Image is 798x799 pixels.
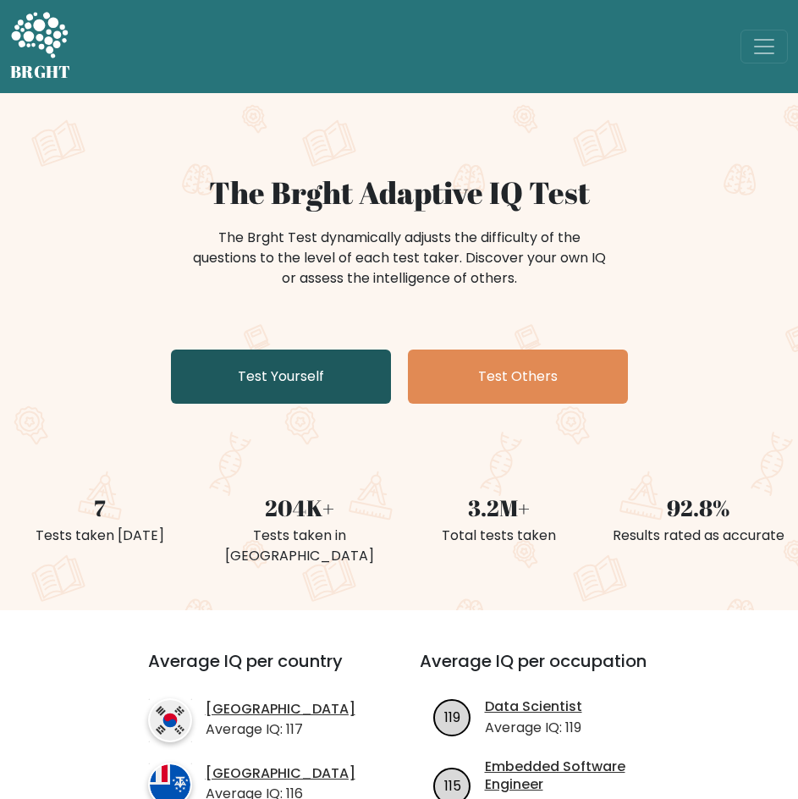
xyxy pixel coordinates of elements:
div: 204K+ [210,492,389,526]
h3: Average IQ per occupation [420,651,671,692]
img: country [148,698,192,742]
div: Total tests taken [410,526,589,546]
text: 119 [444,708,460,727]
div: Tests taken [DATE] [10,526,190,546]
a: BRGHT [10,7,71,86]
div: Results rated as accurate [608,526,788,546]
text: 115 [443,776,460,796]
div: 7 [10,492,190,526]
div: 92.8% [608,492,788,526]
a: Data Scientist [485,698,582,716]
a: Test Yourself [171,350,391,404]
a: Embedded Software Engineer [485,758,671,794]
a: Test Others [408,350,628,404]
div: The Brght Test dynamically adjusts the difficulty of the questions to the level of each test take... [188,228,611,289]
h1: The Brght Adaptive IQ Test [10,174,788,211]
a: [GEOGRAPHIC_DATA] [206,701,355,719]
p: Average IQ: 119 [485,718,582,738]
div: Tests taken in [GEOGRAPHIC_DATA] [210,526,389,566]
button: Toggle navigation [740,30,788,63]
h5: BRGHT [10,62,71,82]
div: 3.2M+ [410,492,589,526]
p: Average IQ: 117 [206,719,355,740]
h3: Average IQ per country [148,651,359,692]
a: [GEOGRAPHIC_DATA] [206,765,355,783]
